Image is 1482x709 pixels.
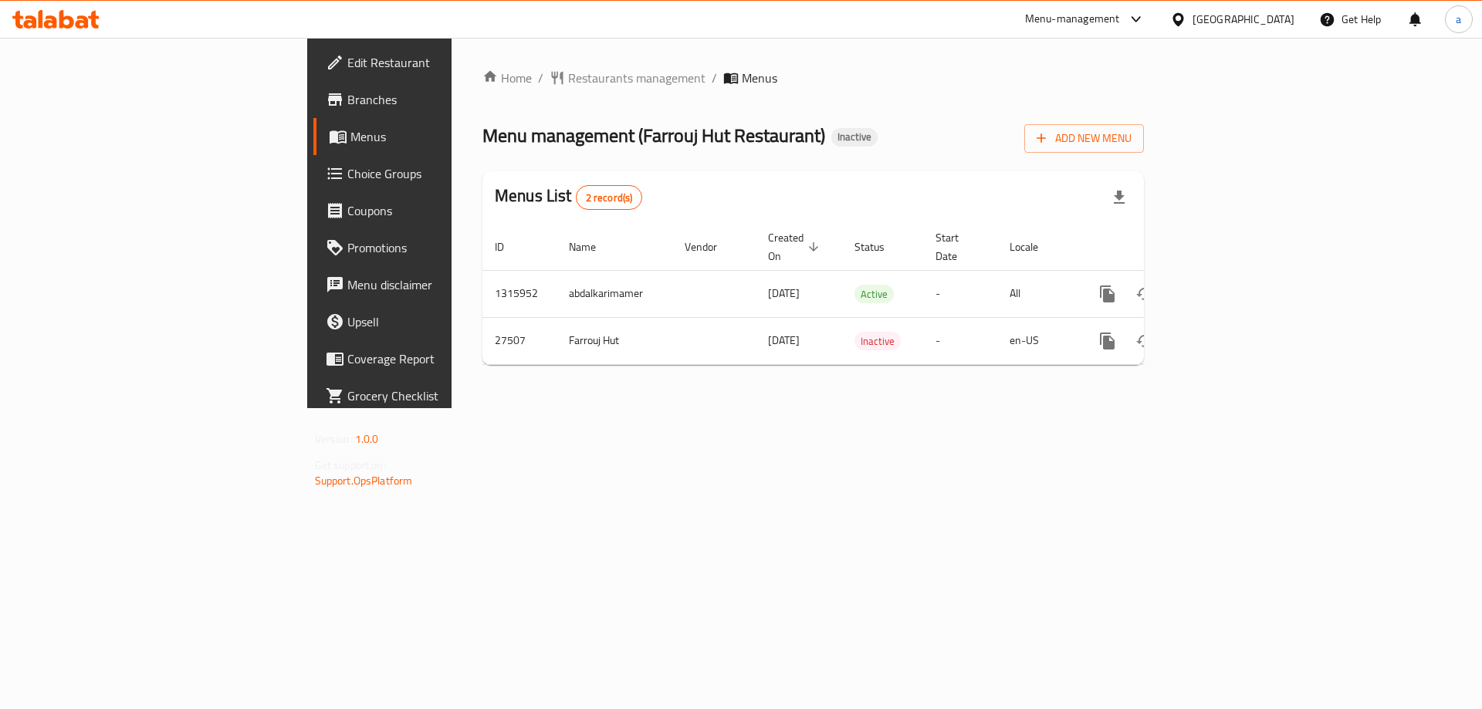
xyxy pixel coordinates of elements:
a: Menus [313,118,555,155]
span: Created On [768,228,824,265]
a: Menu disclaimer [313,266,555,303]
td: All [997,270,1077,317]
td: abdalkarimamer [557,270,672,317]
span: Coupons [347,201,543,220]
a: Edit Restaurant [313,44,555,81]
span: [DATE] [768,330,800,350]
span: ID [495,238,524,256]
a: Promotions [313,229,555,266]
span: Branches [347,90,543,109]
a: Branches [313,81,555,118]
td: en-US [997,317,1077,364]
a: Coverage Report [313,340,555,377]
span: Promotions [347,238,543,257]
span: Inactive [831,130,878,143]
a: Upsell [313,303,555,340]
button: more [1089,275,1126,312]
span: Choice Groups [347,164,543,183]
div: Inactive [831,128,878,147]
span: 1.0.0 [355,429,379,449]
div: Export file [1101,179,1138,216]
span: Coverage Report [347,349,543,368]
h2: Menus List [495,184,642,210]
span: Get support on: [315,455,386,475]
span: Grocery Checklist [347,387,543,405]
span: Add New Menu [1037,129,1132,148]
a: Grocery Checklist [313,377,555,414]
div: Inactive [854,332,901,350]
a: Coupons [313,192,555,229]
span: Name [569,238,616,256]
div: Total records count [576,185,643,210]
span: Menus [350,127,543,146]
button: Add New Menu [1024,124,1144,153]
th: Actions [1077,224,1250,271]
span: Vendor [685,238,737,256]
div: Active [854,285,894,303]
li: / [712,69,717,87]
span: Menu management ( Farrouj Hut Restaurant ) [482,118,825,153]
span: Locale [1010,238,1058,256]
nav: breadcrumb [482,69,1144,87]
button: Change Status [1126,275,1163,312]
span: Active [854,285,894,303]
span: Restaurants management [568,69,705,87]
a: Choice Groups [313,155,555,192]
span: 2 record(s) [577,191,642,205]
td: - [923,317,997,364]
span: Inactive [854,333,901,350]
span: Start Date [936,228,979,265]
span: Menu disclaimer [347,275,543,294]
span: Menus [742,69,777,87]
a: Support.OpsPlatform [315,471,413,491]
td: - [923,270,997,317]
td: Farrouj Hut [557,317,672,364]
button: Change Status [1126,322,1163,360]
span: Version: [315,429,353,449]
span: Status [854,238,905,256]
table: enhanced table [482,224,1250,365]
button: more [1089,322,1126,360]
span: Edit Restaurant [347,53,543,72]
a: Restaurants management [550,69,705,87]
span: Upsell [347,312,543,331]
div: [GEOGRAPHIC_DATA] [1193,11,1294,28]
span: a [1456,11,1461,28]
span: [DATE] [768,283,800,303]
div: Menu-management [1025,10,1120,29]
